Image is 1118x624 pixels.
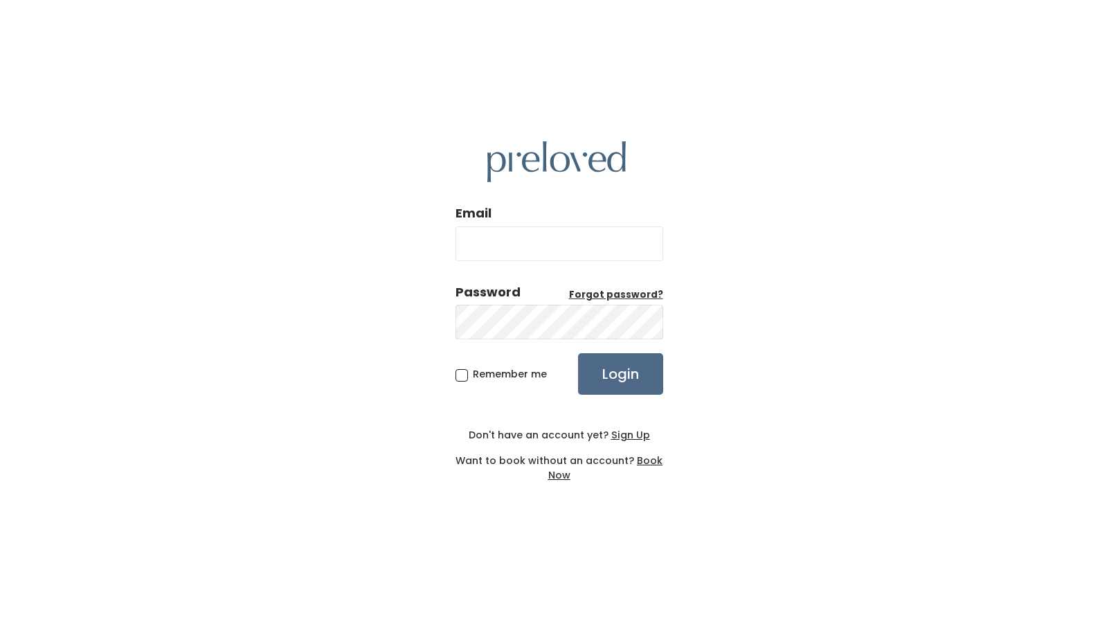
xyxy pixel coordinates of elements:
span: Remember me [473,367,547,381]
div: Password [456,283,521,301]
a: Forgot password? [569,288,663,302]
label: Email [456,204,492,222]
u: Forgot password? [569,288,663,301]
u: Sign Up [611,428,650,442]
div: Want to book without an account? [456,443,663,483]
input: Login [578,353,663,395]
a: Book Now [548,454,663,482]
div: Don't have an account yet? [456,428,663,443]
a: Sign Up [608,428,650,442]
img: preloved logo [487,141,626,182]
